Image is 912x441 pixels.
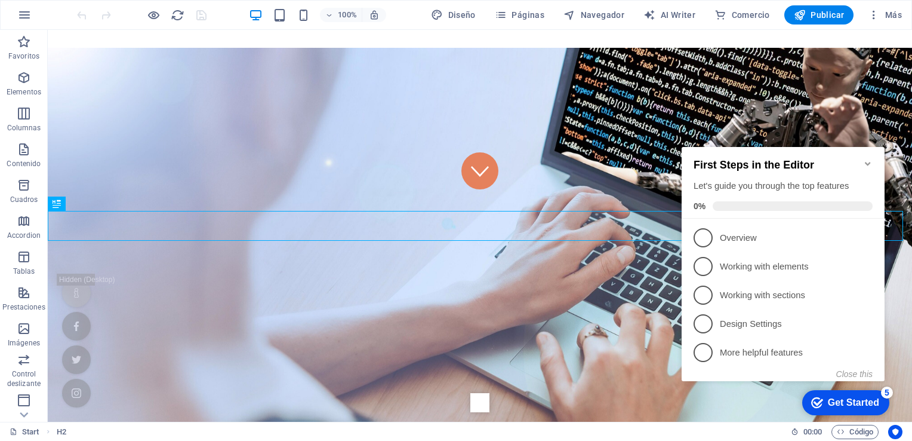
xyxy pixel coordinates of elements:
[495,9,544,21] span: Páginas
[57,425,66,439] span: Haz clic para seleccionar y doble clic para editar
[10,195,38,204] p: Cuadros
[5,152,208,180] li: Working with sections
[7,231,41,240] p: Accordion
[5,180,208,209] li: Design Settings
[794,9,845,21] span: Publicar
[171,8,184,22] i: Volver a cargar página
[888,425,902,439] button: Usercentrics
[5,94,208,123] li: Overview
[17,72,36,82] span: 0%
[426,5,480,24] div: Diseño (Ctrl+Alt+Y)
[43,103,186,115] p: Overview
[791,425,822,439] h6: Tiempo de la sesión
[43,218,186,230] p: More helpful features
[2,302,45,312] p: Prestaciones
[559,5,629,24] button: Navegador
[10,425,39,439] a: Haz clic para cancelar la selección y doble clic para abrir páginas
[320,8,362,22] button: 100%
[803,425,822,439] span: 00 00
[17,30,196,42] h2: First Steps in the Editor
[837,425,873,439] span: Código
[13,267,35,276] p: Tablas
[43,131,186,144] p: Working with elements
[639,5,700,24] button: AI Writer
[831,425,879,439] button: Código
[710,5,775,24] button: Comercio
[5,123,208,152] li: Working with elements
[812,427,814,436] span: :
[17,51,196,63] div: Let's guide you through the top features
[868,9,902,21] span: Más
[159,240,196,250] button: Close this
[643,9,695,21] span: AI Writer
[338,8,357,22] h6: 100%
[146,8,161,22] button: Haz clic para salir del modo de previsualización y seguir editando
[204,258,216,269] div: 5
[125,261,212,286] div: Get Started 5 items remaining, 0% complete
[170,8,184,22] button: reload
[714,9,770,21] span: Comercio
[426,5,480,24] button: Diseño
[563,9,624,21] span: Navegador
[7,87,41,97] p: Elementos
[863,5,907,24] button: Más
[369,10,380,20] i: Al redimensionar, ajustar el nivel de zoom automáticamente para ajustarse al dispositivo elegido.
[151,268,202,279] div: Get Started
[43,189,186,201] p: Design Settings
[8,338,40,348] p: Imágenes
[186,30,196,39] div: Minimize checklist
[43,160,186,173] p: Working with sections
[490,5,549,24] button: Páginas
[57,425,66,439] nav: breadcrumb
[8,51,39,61] p: Favoritos
[7,159,41,169] p: Contenido
[7,123,41,133] p: Columnas
[5,209,208,238] li: More helpful features
[431,9,476,21] span: Diseño
[784,5,854,24] button: Publicar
